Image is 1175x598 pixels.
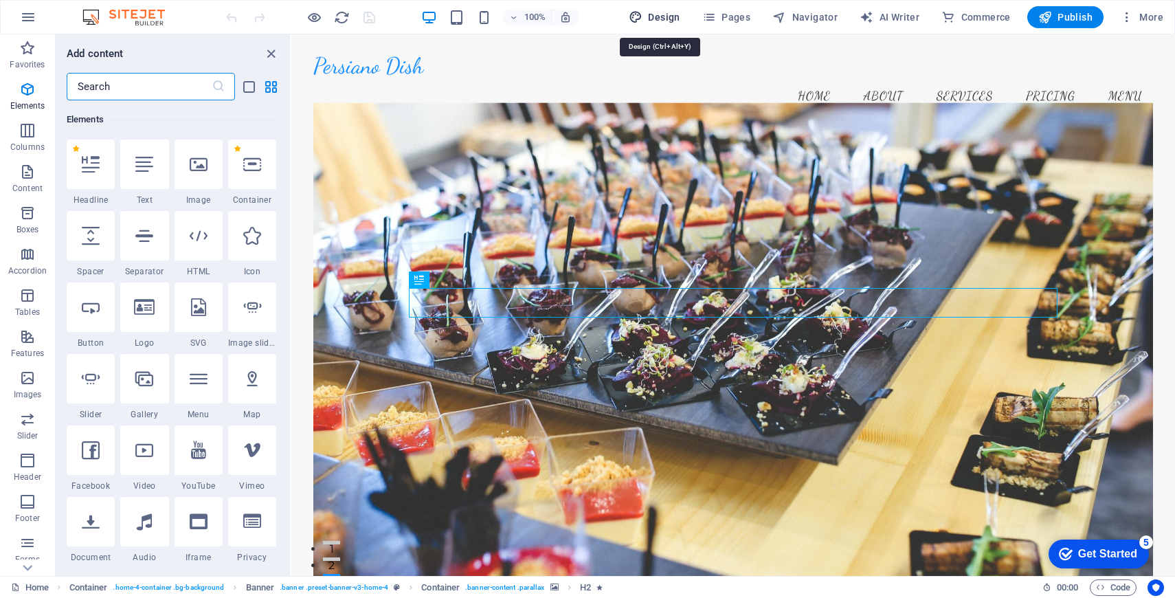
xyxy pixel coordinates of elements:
button: close panel [262,45,279,62]
span: 00 00 [1057,579,1078,596]
span: Spacer [67,266,115,277]
span: Facebook [67,480,115,491]
span: : [1066,582,1068,593]
div: Slider [67,354,115,420]
span: Click to select. Double-click to edit [69,579,108,596]
div: Video [120,425,168,491]
button: Navigator [767,6,843,28]
button: Pages [697,6,756,28]
p: Columns [10,142,45,153]
button: 100% [503,9,552,25]
span: SVG [175,337,223,348]
span: Video [120,480,168,491]
button: More [1115,6,1169,28]
span: YouTube [175,480,223,491]
span: Code [1096,579,1130,596]
p: Favorites [10,59,45,70]
div: Image [175,140,223,206]
span: Text [120,195,168,206]
div: Vimeo [228,425,276,491]
p: Content [12,183,43,194]
p: Images [14,389,42,400]
button: 3 [32,540,49,543]
div: Audio [120,497,168,563]
span: Design [629,10,680,24]
button: 1 [32,507,49,510]
span: Container [228,195,276,206]
p: Boxes [16,224,39,235]
div: Document [67,497,115,563]
div: Headline [67,140,115,206]
span: More [1120,10,1163,24]
div: Menu [175,354,223,420]
span: Commerce [941,10,1011,24]
h6: Session time [1042,579,1079,596]
span: Menu [175,409,223,420]
p: Features [11,348,44,359]
h6: Elements [67,111,276,128]
span: Document [67,552,115,563]
p: Elements [10,100,45,111]
span: . home-4-container .bg-background [113,579,224,596]
p: Forms [15,554,40,565]
div: YouTube [175,425,223,491]
span: Headline [67,195,115,206]
span: Privacy [228,552,276,563]
img: Editor Logo [79,9,182,25]
i: Element contains an animation [596,584,603,591]
div: Map [228,354,276,420]
span: Publish [1038,10,1093,24]
div: Logo [120,283,168,348]
div: Facebook [67,425,115,491]
i: On resize automatically adjust zoom level to fit chosen device. [559,11,572,23]
i: Reload page [334,10,350,25]
span: Image slider [228,337,276,348]
button: reload [333,9,350,25]
nav: breadcrumb [69,579,603,596]
span: Button [67,337,115,348]
span: Click to select. Double-click to edit [246,579,275,596]
span: Remove from favorites [72,145,80,153]
i: This element is a customizable preset [394,584,400,591]
span: Gallery [120,409,168,420]
div: Image slider [228,283,276,348]
span: Remove from favorites [234,145,241,153]
span: Logo [120,337,168,348]
span: Slider [67,409,115,420]
button: Code [1090,579,1137,596]
span: . banner .preset-banner-v3-home-4 [280,579,388,596]
p: Tables [15,307,40,318]
div: Spacer [67,211,115,277]
button: list-view [240,78,257,95]
div: Iframe [175,497,223,563]
span: Click to select. Double-click to edit [421,579,460,596]
p: Accordion [8,265,47,276]
div: HTML [175,211,223,277]
span: . banner-content .parallax [465,579,544,596]
div: SVG [175,283,223,348]
button: Click here to leave preview mode and continue editing [306,9,322,25]
button: Commerce [936,6,1016,28]
span: AI Writer [860,10,919,24]
i: This element contains a background [550,584,559,591]
span: Separator [120,266,168,277]
button: AI Writer [854,6,925,28]
div: Icon [228,211,276,277]
p: Header [14,472,41,483]
span: HTML [175,266,223,277]
p: Slider [17,430,38,441]
span: Navigator [772,10,838,24]
span: Iframe [175,552,223,563]
div: Button [67,283,115,348]
div: Text [120,140,168,206]
div: Privacy [228,497,276,563]
span: Click to select. Double-click to edit [580,579,591,596]
div: Get Started [41,15,100,27]
span: Pages [702,10,750,24]
button: Publish [1027,6,1104,28]
h6: Add content [67,45,124,62]
div: Separator [120,211,168,277]
div: Get Started 5 items remaining, 0% complete [11,7,111,36]
div: Container [228,140,276,206]
div: Gallery [120,354,168,420]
